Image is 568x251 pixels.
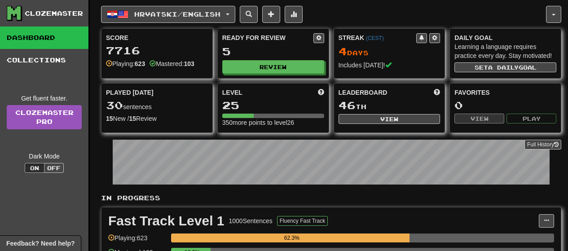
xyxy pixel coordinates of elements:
a: ClozemasterPro [7,105,82,129]
button: Seta dailygoal [454,62,556,72]
span: 46 [339,99,356,111]
button: Fluency Fast Track [277,216,328,226]
div: th [339,100,440,111]
div: sentences [106,100,208,111]
span: Played [DATE] [106,88,154,97]
button: Review [222,60,324,74]
button: Search sentences [240,6,258,23]
button: Add sentence to collection [262,6,280,23]
button: More stats [285,6,303,23]
div: Favorites [454,88,556,97]
span: a daily [488,64,519,70]
div: 5 [222,46,324,57]
div: New / Review [106,114,208,123]
span: Open feedback widget [6,239,75,248]
div: Learning a language requires practice every day. Stay motivated! [454,42,556,60]
button: Full History [524,140,561,150]
span: 4 [339,45,347,57]
span: This week in points, UTC [434,88,440,97]
p: In Progress [101,194,561,203]
button: Off [44,163,64,173]
button: On [25,163,44,173]
div: Includes [DATE]! [339,61,440,70]
div: Streak [339,33,417,42]
span: Hrvatski / English [134,10,220,18]
span: 30 [106,99,123,111]
div: Mastered: [150,59,194,68]
div: Get fluent faster. [7,94,82,103]
div: Playing: 623 [108,233,167,248]
div: 350 more points to level 26 [222,118,324,127]
div: 1000 Sentences [229,216,273,225]
strong: 15 [129,115,136,122]
span: Leaderboard [339,88,387,97]
div: 62.3% [174,233,409,242]
span: Score more points to level up [318,88,324,97]
div: 7716 [106,45,208,56]
button: Hrvatski/English [101,6,235,23]
a: (CEST) [366,35,384,41]
strong: 623 [135,60,145,67]
button: Play [506,114,556,123]
div: Ready for Review [222,33,313,42]
strong: 103 [184,60,194,67]
button: View [454,114,504,123]
div: Clozemaster [25,9,83,18]
strong: 15 [106,115,113,122]
div: Daily Goal [454,33,556,42]
div: 25 [222,100,324,111]
div: 0 [454,100,556,111]
span: Level [222,88,242,97]
div: Score [106,33,208,42]
div: Fast Track Level 1 [108,214,225,228]
button: View [339,114,440,124]
div: Playing: [106,59,145,68]
div: Dark Mode [7,152,82,161]
div: Day s [339,46,440,57]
